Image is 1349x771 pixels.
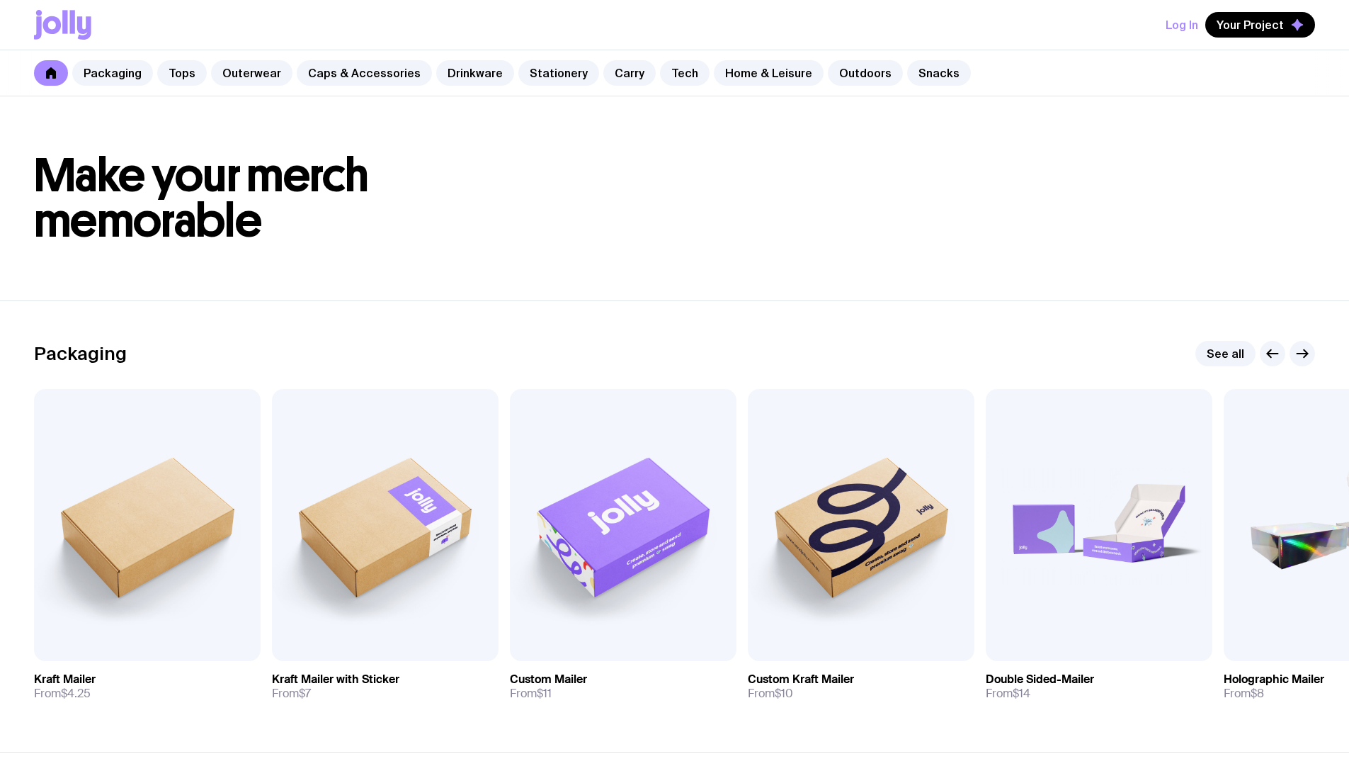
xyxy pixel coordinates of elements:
[34,147,369,249] span: Make your merch memorable
[714,60,824,86] a: Home & Leisure
[748,672,854,687] h3: Custom Kraft Mailer
[986,672,1094,687] h3: Double Sided-Mailer
[34,672,96,687] h3: Kraft Mailer
[1013,686,1030,701] span: $14
[34,343,127,364] h2: Packaging
[748,661,974,712] a: Custom Kraft MailerFrom$10
[603,60,656,86] a: Carry
[510,687,552,701] span: From
[34,687,91,701] span: From
[436,60,514,86] a: Drinkware
[34,661,261,712] a: Kraft MailerFrom$4.25
[1217,18,1284,32] span: Your Project
[61,686,91,701] span: $4.25
[1205,12,1315,38] button: Your Project
[211,60,292,86] a: Outerwear
[510,661,736,712] a: Custom MailerFrom$11
[518,60,599,86] a: Stationery
[1224,687,1264,701] span: From
[1195,341,1256,366] a: See all
[272,661,499,712] a: Kraft Mailer with StickerFrom$7
[660,60,710,86] a: Tech
[157,60,207,86] a: Tops
[907,60,971,86] a: Snacks
[775,686,793,701] span: $10
[986,661,1212,712] a: Double Sided-MailerFrom$14
[1166,12,1198,38] button: Log In
[537,686,552,701] span: $11
[72,60,153,86] a: Packaging
[297,60,432,86] a: Caps & Accessories
[828,60,903,86] a: Outdoors
[299,686,311,701] span: $7
[510,672,587,687] h3: Custom Mailer
[272,672,399,687] h3: Kraft Mailer with Sticker
[748,687,793,701] span: From
[986,687,1030,701] span: From
[1251,686,1264,701] span: $8
[1224,672,1324,687] h3: Holographic Mailer
[272,687,311,701] span: From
